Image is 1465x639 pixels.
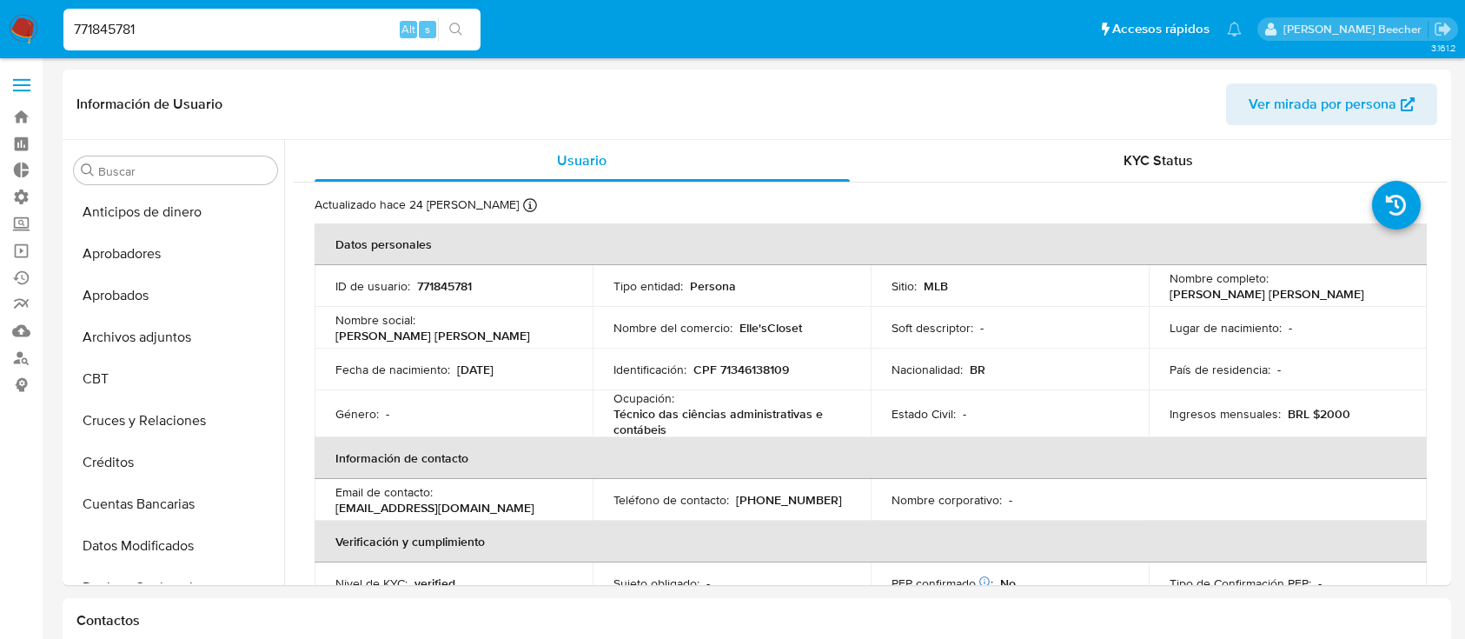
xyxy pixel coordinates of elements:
[892,278,917,294] p: Sitio :
[335,576,408,591] p: Nivel de KYC :
[67,400,284,442] button: Cruces y Relaciones
[1170,286,1364,302] p: [PERSON_NAME] [PERSON_NAME]
[335,362,450,377] p: Fecha de nacimiento :
[693,362,789,377] p: CPF 71346138109
[67,483,284,525] button: Cuentas Bancarias
[67,233,284,275] button: Aprobadores
[970,362,985,377] p: BR
[315,437,1427,479] th: Información de contacto
[425,21,430,37] span: s
[335,406,379,422] p: Género :
[613,576,699,591] p: Sujeto obligado :
[892,406,956,422] p: Estado Civil :
[67,358,284,400] button: CBT
[1249,83,1396,125] span: Ver mirada por persona
[1112,20,1210,38] span: Accesos rápidos
[457,362,494,377] p: [DATE]
[613,278,683,294] p: Tipo entidad :
[1170,320,1282,336] p: Lugar de nacimiento :
[1283,21,1428,37] p: camila.tresguerres@mercadolibre.com
[706,576,710,591] p: -
[1000,576,1016,591] p: No
[613,492,729,508] p: Teléfono de contacto :
[892,576,993,591] p: PEP confirmado :
[613,406,843,437] p: Técnico das ciências administrativas e contábeis
[613,320,732,336] p: Nombre del comercio :
[892,362,963,377] p: Nacionalidad :
[613,362,686,377] p: Identificación :
[335,278,410,294] p: ID de usuario :
[1170,576,1311,591] p: Tipo de Confirmación PEP :
[690,278,736,294] p: Persona
[557,150,607,170] span: Usuario
[1124,150,1193,170] span: KYC Status
[963,406,966,422] p: -
[67,567,284,609] button: Devices Geolocation
[613,390,674,406] p: Ocupación :
[1226,83,1437,125] button: Ver mirada por persona
[335,484,433,500] p: Email de contacto :
[438,17,474,42] button: search-icon
[1434,20,1452,38] a: Salir
[335,500,534,516] p: [EMAIL_ADDRESS][DOMAIN_NAME]
[1170,362,1270,377] p: País de residencia :
[892,492,1002,508] p: Nombre corporativo :
[81,163,95,177] button: Buscar
[1227,22,1242,37] a: Notificaciones
[739,320,802,336] p: Elle'sCloset
[924,278,948,294] p: MLB
[386,406,389,422] p: -
[67,442,284,483] button: Créditos
[417,278,472,294] p: 771845781
[1288,406,1350,422] p: BRL $2000
[401,21,415,37] span: Alt
[1170,406,1281,422] p: Ingresos mensuales :
[892,320,973,336] p: Soft descriptor :
[67,191,284,233] button: Anticipos de dinero
[76,612,1437,629] h1: Contactos
[1318,576,1322,591] p: -
[980,320,984,336] p: -
[1170,270,1269,286] p: Nombre completo :
[1277,362,1281,377] p: -
[76,96,222,113] h1: Información de Usuario
[1009,492,1012,508] p: -
[736,492,842,508] p: [PHONE_NUMBER]
[63,18,481,41] input: Buscar usuario o caso...
[67,275,284,316] button: Aprobados
[414,576,455,591] p: verified
[335,328,530,343] p: [PERSON_NAME] [PERSON_NAME]
[67,316,284,358] button: Archivos adjuntos
[315,196,519,213] p: Actualizado hace 24 [PERSON_NAME]
[67,525,284,567] button: Datos Modificados
[315,223,1427,265] th: Datos personales
[1289,320,1292,336] p: -
[315,521,1427,562] th: Verificación y cumplimiento
[98,163,270,179] input: Buscar
[335,312,415,328] p: Nombre social :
